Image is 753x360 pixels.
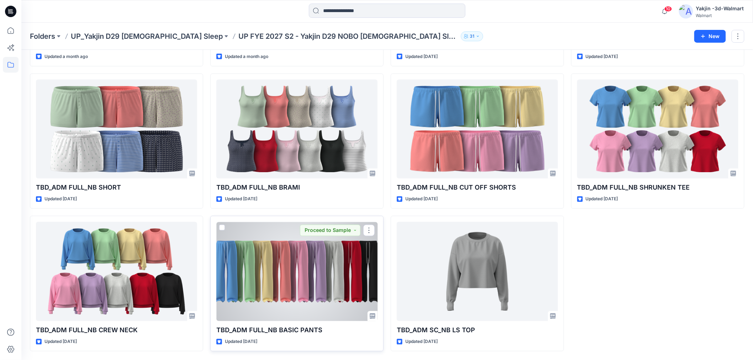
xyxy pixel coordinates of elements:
p: Updated a month ago [225,53,268,60]
p: TBD_ADM FULL_NB BRAMI [216,183,378,193]
img: avatar [679,4,693,18]
p: UP FYE 2027 S2 - Yakjin D29 NOBO [DEMOGRAPHIC_DATA] Sleepwear [238,31,458,41]
a: TBD_ADM SC_NB LS TOP [397,222,558,321]
button: 31 [461,31,483,41]
div: Yakjin -3d-Walmart [696,4,744,13]
a: UP_Yakjin D29 [DEMOGRAPHIC_DATA] Sleep [71,31,223,41]
p: TBD_ADM SC_NB LS TOP [397,325,558,335]
p: Updated [DATE] [225,338,257,346]
p: Updated [DATE] [405,196,438,203]
p: Updated a month ago [44,53,88,60]
p: Updated [DATE] [586,53,618,60]
div: Walmart [696,13,744,18]
p: Updated [DATE] [586,196,618,203]
p: Updated [DATE] [44,196,77,203]
button: New [694,30,726,43]
p: 31 [470,32,474,40]
span: 10 [664,6,672,12]
p: Updated [DATE] [405,53,438,60]
a: TBD_ADM FULL_NB SHRUNKEN TEE [577,80,738,179]
p: Updated [DATE] [405,338,438,346]
p: TBD_ADM FULL_NB SHRUNKEN TEE [577,183,738,193]
p: Updated [DATE] [44,338,77,346]
a: TBD_ADM FULL_NB CREW NECK [36,222,197,321]
p: Updated [DATE] [225,196,257,203]
a: TBD_ADM FULL_NB BRAMI [216,80,378,179]
a: TBD_ADM FULL_NB SHORT [36,80,197,179]
p: TBD_ADM FULL_NB BASIC PANTS [216,325,378,335]
p: TBD_ADM FULL_NB SHORT [36,183,197,193]
p: TBD_ADM FULL_NB CUT OFF SHORTS [397,183,558,193]
p: TBD_ADM FULL_NB CREW NECK [36,325,197,335]
a: Folders [30,31,55,41]
a: TBD_ADM FULL_NB BASIC PANTS [216,222,378,321]
a: TBD_ADM FULL_NB CUT OFF SHORTS [397,80,558,179]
